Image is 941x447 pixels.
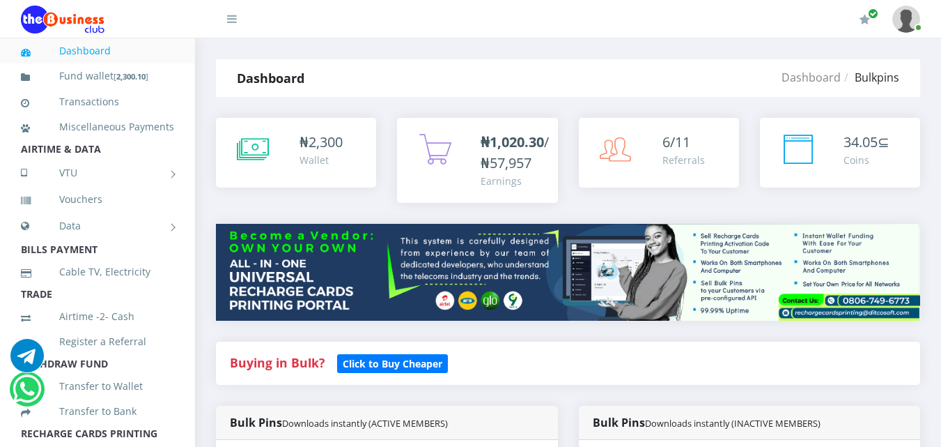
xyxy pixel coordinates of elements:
a: ₦1,020.30/₦57,957 Earnings [397,118,557,203]
a: VTU [21,156,174,190]
a: ₦2,300 Wallet [216,118,376,188]
span: /₦57,957 [481,132,549,172]
a: Airtime -2- Cash [21,301,174,333]
a: Transactions [21,86,174,118]
a: Chat for support [13,383,41,406]
img: Logo [21,6,104,33]
a: Dashboard [781,70,841,85]
a: 6/11 Referrals [579,118,739,188]
a: Transfer to Bank [21,395,174,427]
strong: Buying in Bulk? [230,354,325,371]
span: 6/11 [662,132,690,151]
div: Coins [843,153,889,167]
b: ₦1,020.30 [481,132,544,151]
i: Renew/Upgrade Subscription [860,14,870,25]
a: Transfer to Wallet [21,370,174,402]
div: ⊆ [843,132,889,153]
a: Fund wallet[2,300.10] [21,60,174,93]
strong: Dashboard [237,70,304,86]
small: [ ] [114,71,148,82]
div: Wallet [300,153,343,167]
a: Vouchers [21,183,174,215]
div: Earnings [481,174,549,188]
img: multitenant_rcp.png [216,224,920,321]
b: 2,300.10 [116,71,146,82]
a: Data [21,209,174,243]
span: 34.05 [843,132,878,151]
div: ₦ [300,132,343,153]
strong: Bulk Pins [593,415,821,430]
a: Click to Buy Cheaper [337,354,448,371]
a: Cable TV, Electricity [21,256,174,288]
div: Referrals [662,153,705,167]
small: Downloads instantly (INACTIVE MEMBERS) [645,417,821,430]
a: Chat for support [10,349,44,372]
span: Renew/Upgrade Subscription [868,8,878,19]
a: Dashboard [21,35,174,67]
a: Register a Referral [21,326,174,358]
span: 2,300 [309,132,343,151]
a: Miscellaneous Payments [21,111,174,143]
small: Downloads instantly (ACTIVE MEMBERS) [282,417,448,430]
strong: Bulk Pins [230,415,448,430]
li: Bulkpins [841,69,899,86]
b: Click to Buy Cheaper [343,357,442,370]
img: User [892,6,920,33]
